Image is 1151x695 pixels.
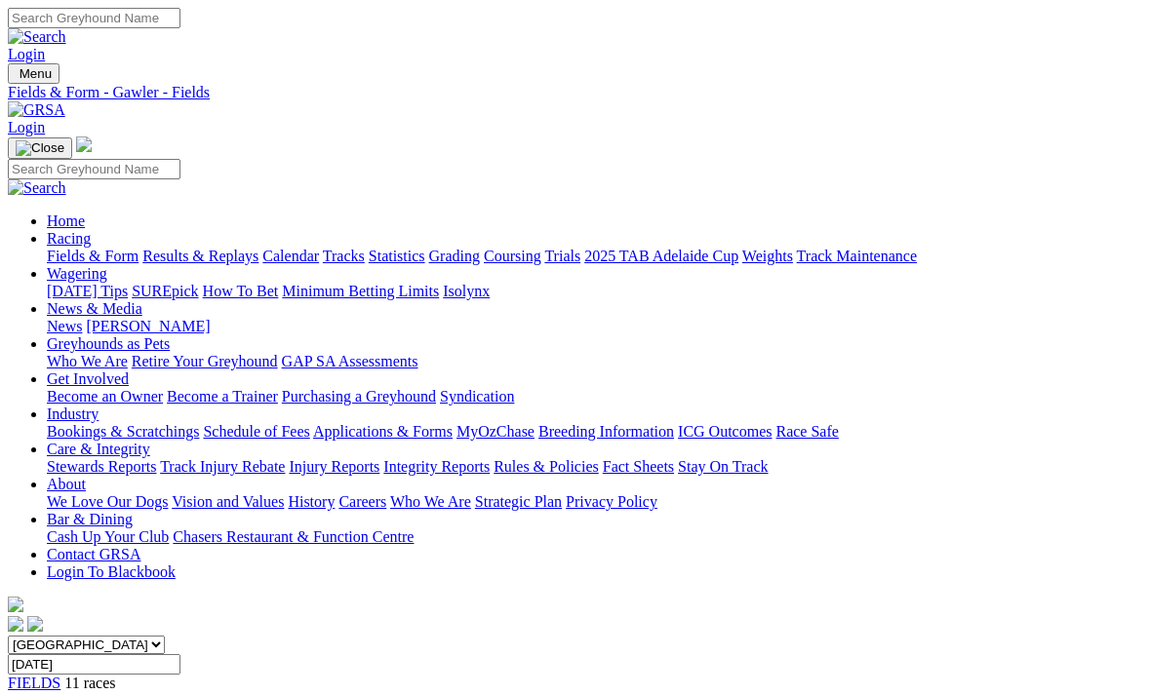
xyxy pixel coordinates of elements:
span: 11 races [64,675,115,691]
input: Search [8,159,180,179]
a: Results & Replays [142,248,258,264]
a: News [47,318,82,334]
img: facebook.svg [8,616,23,632]
a: Get Involved [47,370,129,387]
a: FIELDS [8,675,60,691]
a: [DATE] Tips [47,283,128,299]
a: Greyhounds as Pets [47,335,170,352]
a: SUREpick [132,283,198,299]
img: logo-grsa-white.png [8,597,23,612]
a: Fields & Form [47,248,139,264]
div: About [47,493,1143,511]
a: Rules & Policies [494,458,599,475]
div: Care & Integrity [47,458,1143,476]
img: twitter.svg [27,616,43,632]
a: [PERSON_NAME] [86,318,210,334]
img: Search [8,28,66,46]
a: Fact Sheets [603,458,674,475]
a: History [288,493,335,510]
a: Care & Integrity [47,441,150,457]
a: Industry [47,405,99,422]
a: Track Maintenance [797,248,917,264]
a: Fields & Form - Gawler - Fields [8,84,1143,101]
a: Tracks [323,248,365,264]
a: About [47,476,86,492]
a: Grading [429,248,480,264]
a: Race Safe [775,423,838,440]
a: Privacy Policy [566,493,657,510]
a: News & Media [47,300,142,317]
a: GAP SA Assessments [282,353,418,369]
span: Menu [20,66,52,81]
div: Wagering [47,283,1143,300]
a: Home [47,212,85,229]
a: Calendar [262,248,319,264]
img: GRSA [8,101,65,119]
div: Industry [47,423,1143,441]
a: Purchasing a Greyhound [282,388,436,405]
a: 2025 TAB Adelaide Cup [584,248,738,264]
input: Search [8,8,180,28]
a: Strategic Plan [475,493,562,510]
img: Search [8,179,66,197]
a: Weights [742,248,793,264]
a: Coursing [484,248,541,264]
a: Retire Your Greyhound [132,353,278,369]
a: Login [8,119,45,135]
a: Careers [338,493,386,510]
div: Greyhounds as Pets [47,353,1143,370]
a: Trials [544,248,580,264]
a: Applications & Forms [313,423,453,440]
a: Login To Blackbook [47,563,176,580]
a: Injury Reports [289,458,379,475]
a: Track Injury Rebate [160,458,285,475]
div: Bar & Dining [47,528,1143,546]
a: Cash Up Your Club [47,528,169,545]
a: Syndication [440,388,514,405]
a: MyOzChase [456,423,535,440]
a: Integrity Reports [383,458,490,475]
a: Schedule of Fees [203,423,309,440]
a: Vision and Values [172,493,284,510]
a: Login [8,46,45,62]
div: News & Media [47,318,1143,335]
img: logo-grsa-white.png [76,136,92,152]
a: Minimum Betting Limits [282,283,439,299]
a: Who We Are [390,493,471,510]
a: Chasers Restaurant & Function Centre [173,528,414,545]
button: Toggle navigation [8,63,60,84]
a: Isolynx [443,283,490,299]
div: Get Involved [47,388,1143,405]
a: Racing [47,230,91,247]
a: Who We Are [47,353,128,369]
a: Stay On Track [678,458,768,475]
input: Select date [8,654,180,675]
div: Racing [47,248,1143,265]
a: Stewards Reports [47,458,156,475]
button: Toggle navigation [8,137,72,159]
a: Bookings & Scratchings [47,423,199,440]
img: Close [16,140,64,156]
a: Breeding Information [538,423,674,440]
a: Contact GRSA [47,546,140,562]
a: ICG Outcomes [678,423,772,440]
a: Statistics [369,248,425,264]
a: We Love Our Dogs [47,493,168,510]
a: Wagering [47,265,107,282]
a: Become a Trainer [167,388,278,405]
a: How To Bet [203,283,279,299]
a: Become an Owner [47,388,163,405]
a: Bar & Dining [47,511,133,527]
